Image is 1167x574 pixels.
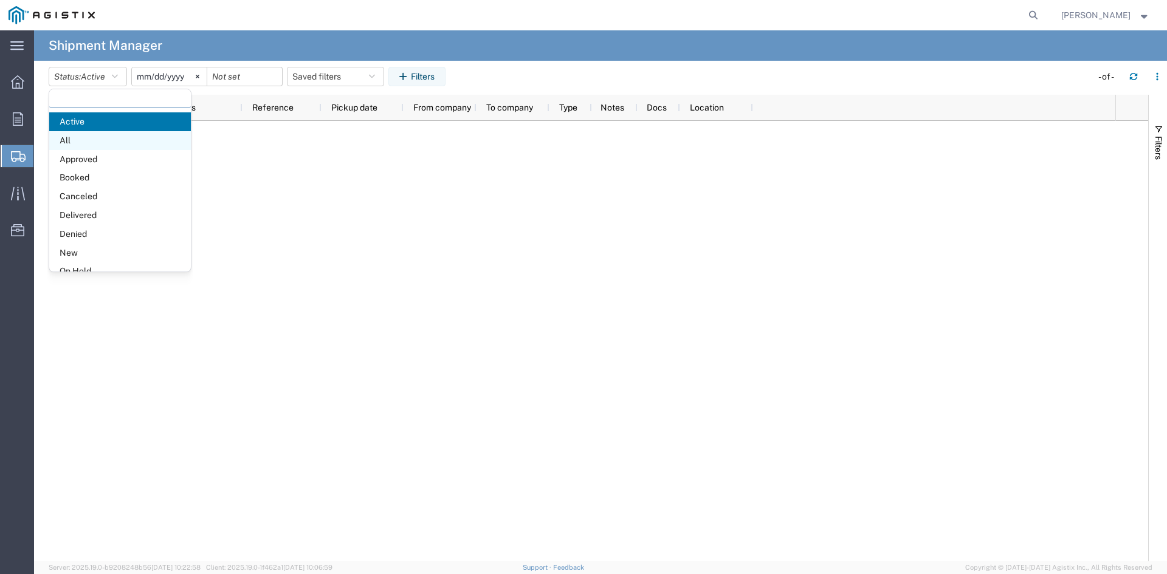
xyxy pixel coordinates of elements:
span: Notes [601,103,624,112]
input: Not set [207,67,282,86]
button: [PERSON_NAME] [1061,8,1151,22]
img: logo [9,6,95,24]
span: Filters [1154,136,1163,160]
span: James Laner [1061,9,1131,22]
span: Docs [647,103,667,112]
span: Pickup date [331,103,377,112]
span: On Hold [49,262,191,281]
span: To company [486,103,533,112]
button: Filters [388,67,446,86]
span: All [49,131,191,150]
span: Booked [49,168,191,187]
span: Location [690,103,724,112]
span: From company [413,103,471,112]
span: [DATE] 10:22:58 [151,564,201,571]
span: Active [49,112,191,131]
span: Delivered [49,206,191,225]
h4: Shipment Manager [49,30,162,61]
span: Active [81,72,105,81]
button: Saved filters [287,67,384,86]
span: Copyright © [DATE]-[DATE] Agistix Inc., All Rights Reserved [965,562,1152,573]
span: Type [559,103,577,112]
span: New [49,244,191,262]
span: Denied [49,225,191,244]
span: Server: 2025.19.0-b9208248b56 [49,564,201,571]
span: Approved [49,150,191,169]
span: Reference [252,103,294,112]
span: Canceled [49,187,191,206]
div: - of - [1098,70,1120,83]
span: [DATE] 10:06:59 [283,564,332,571]
button: Status:Active [49,67,127,86]
a: Support [523,564,553,571]
span: Client: 2025.19.0-1f462a1 [206,564,332,571]
input: Not set [132,67,207,86]
a: Feedback [553,564,584,571]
